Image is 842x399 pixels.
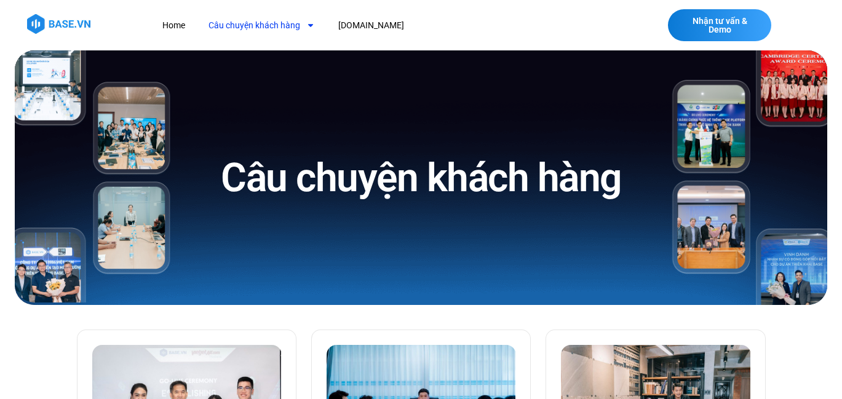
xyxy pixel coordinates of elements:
a: [DOMAIN_NAME] [329,14,413,37]
a: Câu chuyện khách hàng [199,14,324,37]
nav: Menu [153,14,601,37]
span: Nhận tư vấn & Demo [680,17,759,34]
a: Nhận tư vấn & Demo [668,9,771,41]
a: Home [153,14,194,37]
h1: Câu chuyện khách hàng [221,152,621,203]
